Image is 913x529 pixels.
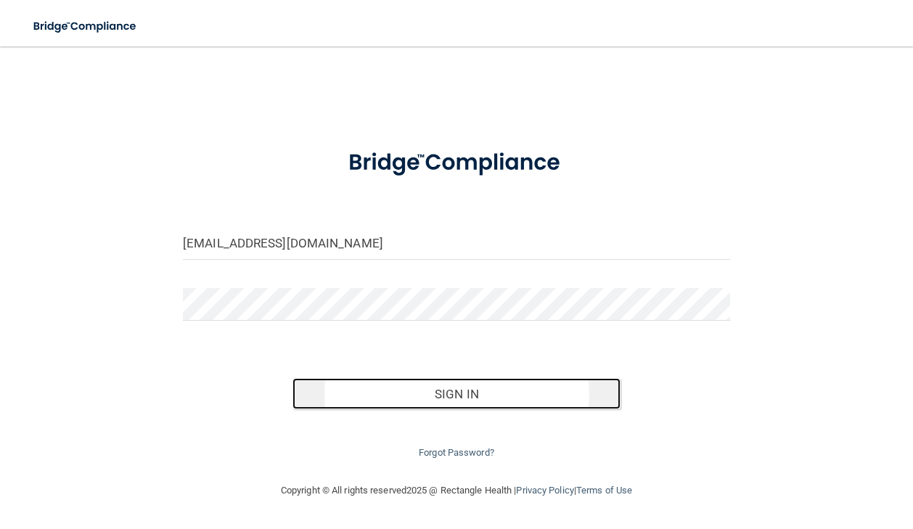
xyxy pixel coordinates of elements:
[22,12,150,41] img: bridge_compliance_login_screen.278c3ca4.svg
[516,485,573,496] a: Privacy Policy
[192,467,721,514] div: Copyright © All rights reserved 2025 @ Rectangle Health | |
[183,227,730,260] input: Email
[325,134,588,192] img: bridge_compliance_login_screen.278c3ca4.svg
[419,447,494,458] a: Forgot Password?
[292,378,621,410] button: Sign In
[576,485,632,496] a: Terms of Use
[662,434,896,492] iframe: Drift Widget Chat Controller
